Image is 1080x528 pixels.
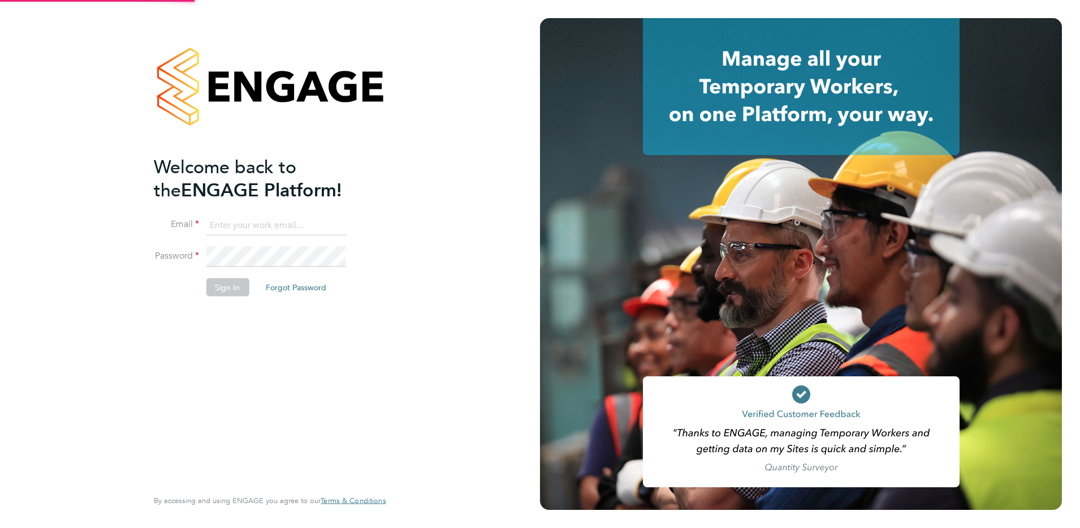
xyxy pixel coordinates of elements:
[257,278,335,297] button: Forgot Password
[154,218,199,230] label: Email
[154,155,374,201] h2: ENGAGE Platform!
[154,156,296,201] span: Welcome back to the
[154,250,199,262] label: Password
[206,215,345,235] input: Enter your work email...
[154,496,386,505] span: By accessing and using ENGAGE you agree to our
[321,496,386,505] span: Terms & Conditions
[206,278,249,297] button: Sign In
[321,496,386,505] a: Terms & Conditions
